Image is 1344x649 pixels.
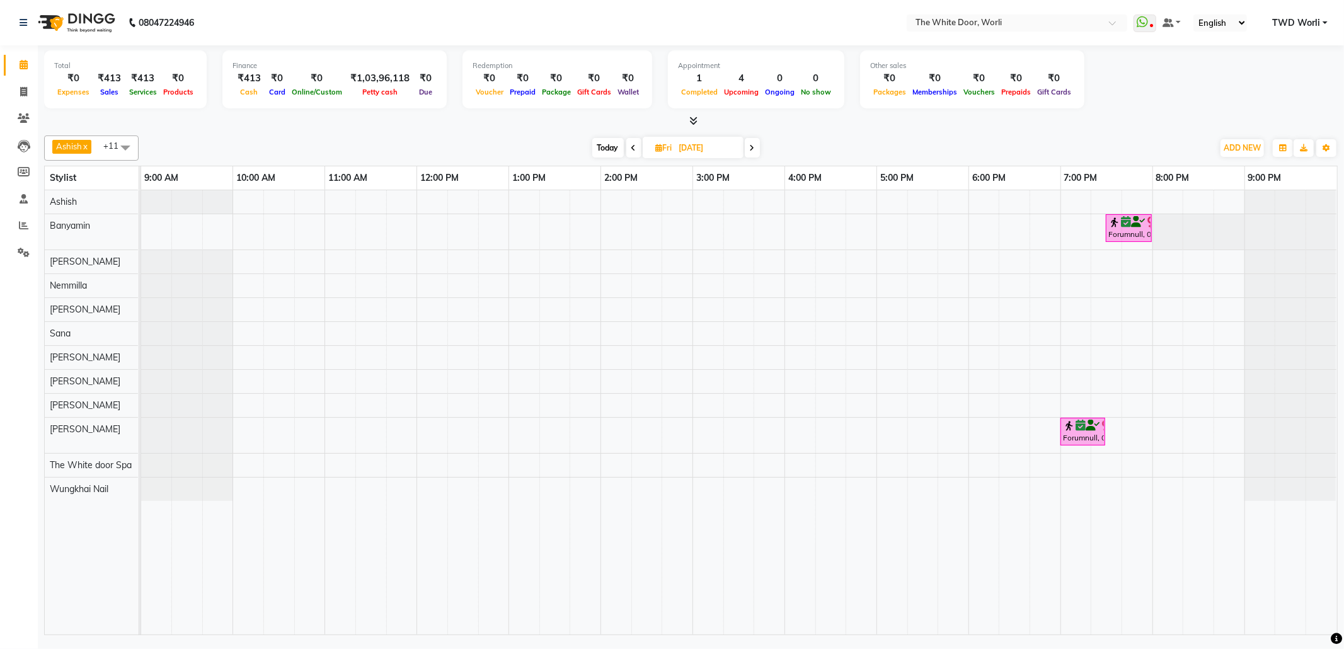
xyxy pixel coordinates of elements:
[359,88,401,96] span: Petty cash
[762,88,798,96] span: Ongoing
[50,220,90,231] span: Banyamin
[1034,88,1074,96] span: Gift Cards
[998,71,1034,86] div: ₹0
[507,88,539,96] span: Prepaid
[877,169,917,187] a: 5:00 PM
[798,88,834,96] span: No show
[998,88,1034,96] span: Prepaids
[1221,139,1264,157] button: ADD NEW
[1034,71,1074,86] div: ₹0
[1062,420,1104,444] div: Forumnull, 07:00 PM-07:30 PM, Head+ Neck + Shoulder Massage Coconut Oil (Prevents Dry, Flaky Scalp)
[473,88,507,96] span: Voucher
[909,88,960,96] span: Memberships
[50,376,120,387] span: [PERSON_NAME]
[266,88,289,96] span: Card
[1245,169,1285,187] a: 9:00 PM
[325,169,370,187] a: 11:00 AM
[473,60,642,71] div: Redemption
[614,71,642,86] div: ₹0
[50,256,120,267] span: [PERSON_NAME]
[233,169,279,187] a: 10:00 AM
[82,141,88,151] a: x
[675,139,738,158] input: 2025-09-05
[345,71,415,86] div: ₹1,03,96,118
[693,169,733,187] a: 3:00 PM
[266,71,289,86] div: ₹0
[103,141,128,151] span: +11
[50,352,120,363] span: [PERSON_NAME]
[50,399,120,411] span: [PERSON_NAME]
[160,71,197,86] div: ₹0
[415,71,437,86] div: ₹0
[97,88,122,96] span: Sales
[50,459,132,471] span: The White door Spa
[870,88,909,96] span: Packages
[614,88,642,96] span: Wallet
[417,169,462,187] a: 12:00 PM
[762,71,798,86] div: 0
[54,60,197,71] div: Total
[960,88,998,96] span: Vouchers
[50,328,71,339] span: Sana
[969,169,1009,187] a: 6:00 PM
[473,71,507,86] div: ₹0
[54,71,93,86] div: ₹0
[126,88,160,96] span: Services
[574,88,614,96] span: Gift Cards
[50,280,87,291] span: Nemmilla
[574,71,614,86] div: ₹0
[1153,169,1193,187] a: 8:00 PM
[1061,169,1101,187] a: 7:00 PM
[289,88,345,96] span: Online/Custom
[32,5,118,40] img: logo
[50,304,120,315] span: [PERSON_NAME]
[50,423,120,435] span: [PERSON_NAME]
[601,169,641,187] a: 2:00 PM
[721,88,762,96] span: Upcoming
[93,71,126,86] div: ₹413
[678,88,721,96] span: Completed
[1272,16,1320,30] span: TWD Worli
[653,143,675,152] span: Fri
[233,71,266,86] div: ₹413
[798,71,834,86] div: 0
[1224,143,1261,152] span: ADD NEW
[678,71,721,86] div: 1
[960,71,998,86] div: ₹0
[909,71,960,86] div: ₹0
[678,60,834,71] div: Appointment
[509,169,549,187] a: 1:00 PM
[233,60,437,71] div: Finance
[50,196,77,207] span: Ashish
[1107,216,1151,240] div: Forumnull, 07:30 PM-08:00 PM, Feet + Legs Massage
[50,172,76,183] span: Stylist
[238,88,261,96] span: Cash
[539,88,574,96] span: Package
[870,71,909,86] div: ₹0
[416,88,435,96] span: Due
[141,169,181,187] a: 9:00 AM
[721,71,762,86] div: 4
[539,71,574,86] div: ₹0
[592,138,624,158] span: Today
[139,5,194,40] b: 08047224946
[126,71,160,86] div: ₹413
[870,60,1074,71] div: Other sales
[56,141,82,151] span: Ashish
[54,88,93,96] span: Expenses
[160,88,197,96] span: Products
[289,71,345,86] div: ₹0
[50,483,108,495] span: Wungkhai Nail
[785,169,825,187] a: 4:00 PM
[507,71,539,86] div: ₹0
